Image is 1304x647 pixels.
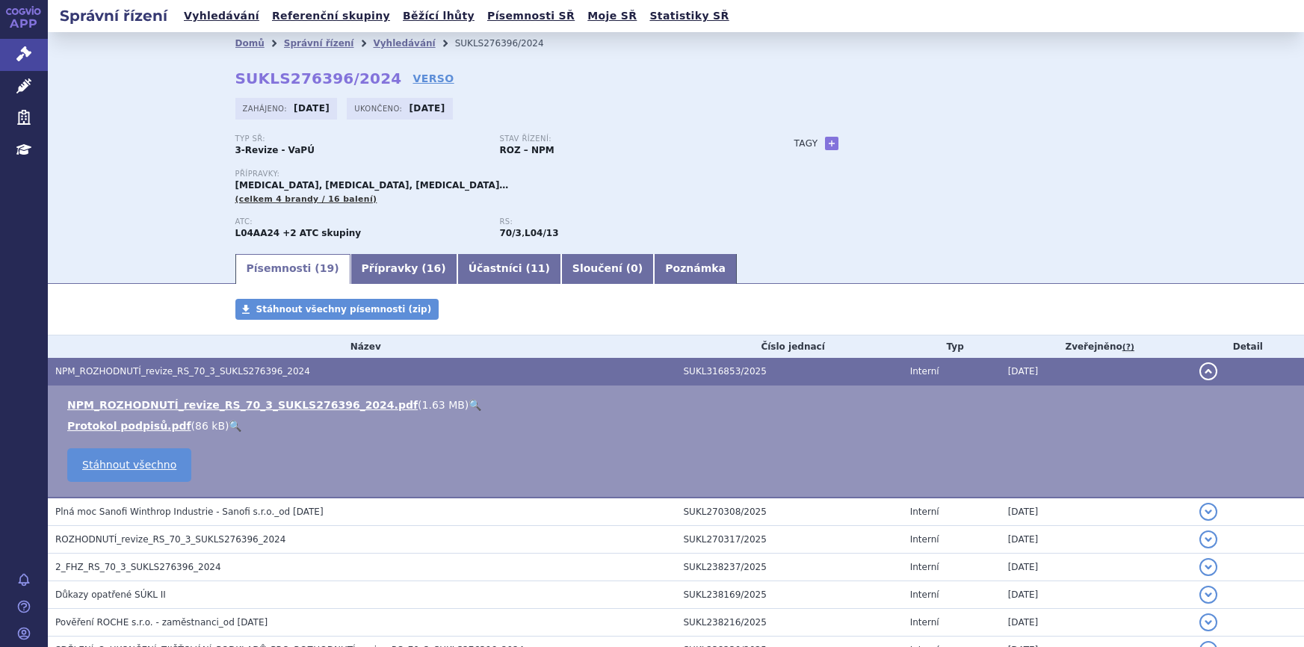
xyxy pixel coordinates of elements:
[284,38,354,49] a: Správní řízení
[1001,498,1192,526] td: [DATE]
[525,228,558,238] strong: abatacept, tocilizumab
[195,420,225,432] span: 86 kB
[910,507,939,517] span: Interní
[1192,335,1304,358] th: Detail
[1001,358,1192,386] td: [DATE]
[235,217,485,226] p: ATC:
[294,103,330,114] strong: [DATE]
[67,418,1289,433] li: ( )
[268,6,395,26] a: Referenční skupiny
[235,69,402,87] strong: SUKLS276396/2024
[235,134,485,143] p: Typ SŘ:
[235,180,509,191] span: [MEDICAL_DATA], [MEDICAL_DATA], [MEDICAL_DATA]…
[583,6,641,26] a: Moje SŘ
[67,397,1289,412] li: ( )
[422,399,465,411] span: 1.63 MB
[320,262,334,274] span: 19
[500,228,522,238] strong: Imunosupresiva -biologická léčiva k terapii revmatických, kožních nebo střevních onemocnění, spec...
[500,217,764,240] div: ,
[55,507,324,517] span: Plná moc Sanofi Winthrop Industrie - Sanofi s.r.o._od 20.6.2025
[55,617,268,628] span: Pověření ROCHE s.r.o. - zaměstnanci_od 25.03.2025
[282,228,361,238] strong: +2 ATC skupiny
[903,335,1001,358] th: Typ
[55,366,310,377] span: NPM_ROZHODNUTÍ_revize_RS_70_3_SUKLS276396_2024
[500,217,750,226] p: RS:
[561,254,654,284] a: Sloučení (0)
[794,134,818,152] h3: Tagy
[910,617,939,628] span: Interní
[1199,558,1217,576] button: detail
[1199,613,1217,631] button: detail
[48,335,676,358] th: Název
[256,304,432,315] span: Stáhnout všechny písemnosti (zip)
[676,498,903,526] td: SUKL270308/2025
[373,38,435,49] a: Vyhledávání
[354,102,405,114] span: Ukončeno:
[1001,554,1192,581] td: [DATE]
[676,358,903,386] td: SUKL316853/2025
[48,5,179,26] h2: Správní řízení
[67,420,191,432] a: Protokol podpisů.pdf
[1199,362,1217,380] button: detail
[427,262,441,274] span: 16
[235,38,265,49] a: Domů
[229,420,241,432] a: 🔍
[67,448,191,482] a: Stáhnout všechno
[676,335,903,358] th: Číslo jednací
[1001,526,1192,554] td: [DATE]
[910,562,939,572] span: Interní
[825,137,838,150] a: +
[1199,503,1217,521] button: detail
[235,194,377,204] span: (celkem 4 brandy / 16 balení)
[1122,342,1134,353] abbr: (?)
[1001,335,1192,358] th: Zveřejněno
[235,145,315,155] strong: 3-Revize - VaPÚ
[676,609,903,637] td: SUKL238216/2025
[55,534,285,545] span: ROZHODNUTÍ_revize_RS_70_3_SUKLS276396_2024
[455,32,563,55] li: SUKLS276396/2024
[243,102,290,114] span: Zahájeno:
[235,170,764,179] p: Přípravky:
[676,526,903,554] td: SUKL270317/2025
[235,254,350,284] a: Písemnosti (19)
[631,262,638,274] span: 0
[676,554,903,581] td: SUKL238237/2025
[235,228,280,238] strong: ABATACEPT
[457,254,561,284] a: Účastníci (11)
[350,254,457,284] a: Přípravky (16)
[1001,609,1192,637] td: [DATE]
[412,71,454,86] a: VERSO
[910,589,939,600] span: Interní
[409,103,445,114] strong: [DATE]
[67,399,418,411] a: NPM_ROZHODNUTÍ_revize_RS_70_3_SUKLS276396_2024.pdf
[1199,530,1217,548] button: detail
[654,254,737,284] a: Poznámka
[676,581,903,609] td: SUKL238169/2025
[645,6,733,26] a: Statistiky SŘ
[1199,586,1217,604] button: detail
[469,399,481,411] a: 🔍
[500,134,750,143] p: Stav řízení:
[910,366,939,377] span: Interní
[179,6,264,26] a: Vyhledávání
[235,299,439,320] a: Stáhnout všechny písemnosti (zip)
[483,6,579,26] a: Písemnosti SŘ
[531,262,545,274] span: 11
[55,562,221,572] span: 2_FHZ_RS_70_3_SUKLS276396_2024
[910,534,939,545] span: Interní
[55,589,166,600] span: Důkazy opatřené SÚKL II
[1001,581,1192,609] td: [DATE]
[500,145,554,155] strong: ROZ – NPM
[398,6,479,26] a: Běžící lhůty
